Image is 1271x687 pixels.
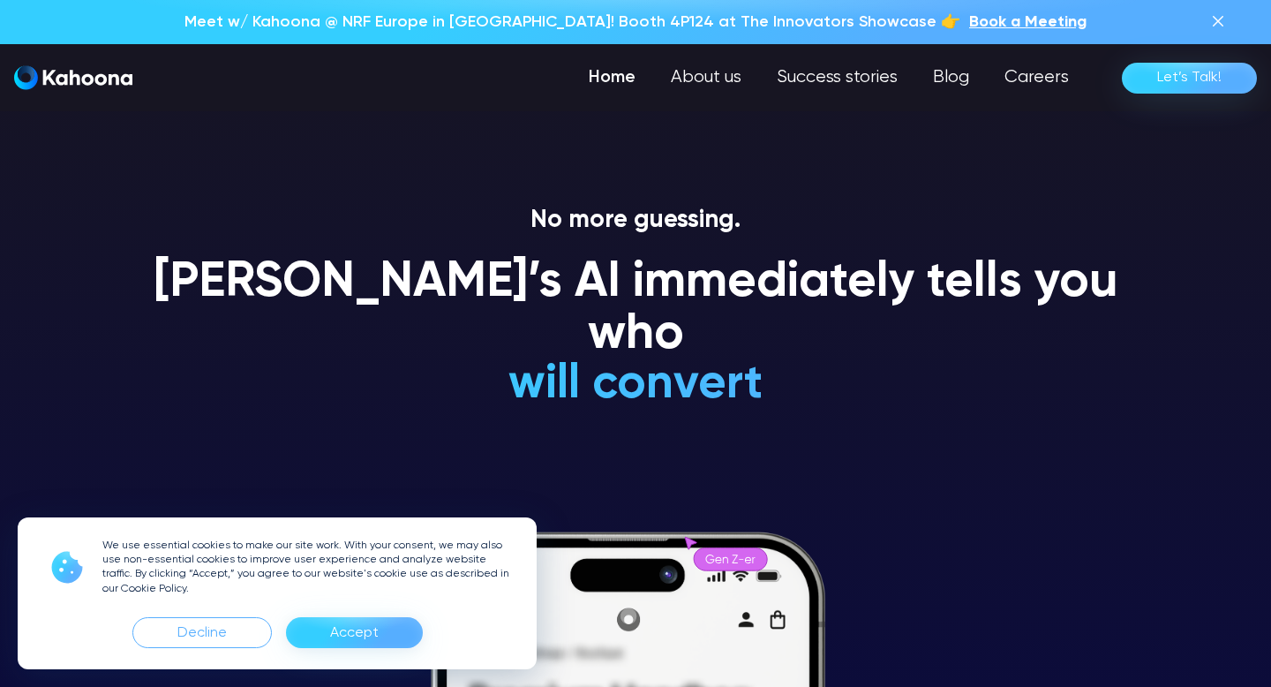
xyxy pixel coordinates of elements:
div: Accept [286,617,423,648]
div: Decline [132,617,272,648]
a: Blog [915,60,987,95]
h1: will convert [376,359,896,411]
a: home [14,65,132,91]
p: Meet w/ Kahoona @ NRF Europe in [GEOGRAPHIC_DATA]! Booth 4P124 at The Innovators Showcase 👉 [184,11,960,34]
img: Kahoona logo white [14,65,132,90]
a: Careers [987,60,1087,95]
div: Decline [177,619,227,647]
h1: [PERSON_NAME]’s AI immediately tells you who [132,257,1139,362]
span: Book a Meeting [969,14,1087,30]
a: Book a Meeting [969,11,1087,34]
a: About us [653,60,759,95]
a: Success stories [759,60,915,95]
div: Let’s Talk! [1157,64,1222,92]
p: We use essential cookies to make our site work. With your consent, we may also use non-essential ... [102,539,515,596]
a: Let’s Talk! [1122,63,1257,94]
div: Accept [330,619,379,647]
p: No more guessing. [132,206,1139,236]
a: Home [571,60,653,95]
